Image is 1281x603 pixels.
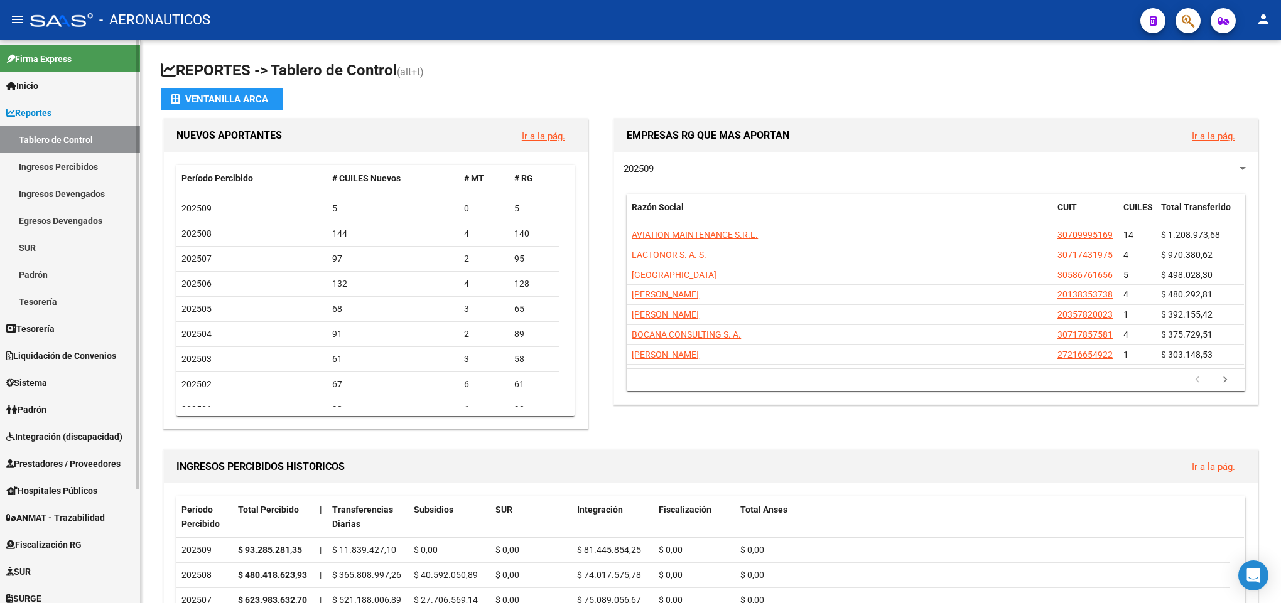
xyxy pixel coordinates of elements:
span: Sistema [6,376,47,390]
span: 4 [1123,289,1128,299]
datatable-header-cell: Total Transferido [1156,194,1244,235]
div: 4 [464,277,504,291]
div: 61 [514,377,554,392]
div: 3 [464,302,504,316]
span: # MT [464,173,484,183]
span: Período Percibido [181,173,253,183]
datatable-header-cell: Período Percibido [176,496,233,538]
span: $ 970.380,62 [1161,250,1213,260]
datatable-header-cell: Total Percibido [233,496,315,538]
div: 144 [332,227,454,241]
span: 202507 [181,253,212,264]
datatable-header-cell: # CUILES Nuevos [327,165,459,192]
a: Ir a la pág. [1192,131,1235,142]
span: $ 498.028,30 [1161,270,1213,280]
span: 202504 [181,329,212,339]
span: 4 [1123,329,1128,339]
datatable-header-cell: Razón Social [627,194,1052,235]
span: ANMAT - Trazabilidad [6,511,105,525]
div: 202509 [181,543,228,557]
div: 58 [514,352,554,366]
span: 30586761656 [1057,270,1113,280]
button: Ir a la pág. [1182,124,1245,147]
span: Razón Social [632,202,684,212]
span: 20357820023 [1057,309,1113,319]
div: 0 [464,201,504,216]
span: Prestadores / Proveedores [6,457,121,471]
datatable-header-cell: CUIT [1052,194,1118,235]
span: $ 303.148,53 [1161,350,1213,360]
span: $ 0,00 [414,545,438,555]
span: Padrón [6,403,46,417]
datatable-header-cell: Transferencias Diarias [327,496,409,538]
span: 202502 [181,379,212,389]
datatable-header-cell: # MT [459,165,509,192]
span: BOCANA CONSULTING S. A. [632,329,741,339]
span: SUR [495,504,512,515]
span: Firma Express [6,52,72,66]
span: 202509 [181,203,212,213]
span: NUEVOS APORTANTES [176,129,282,141]
span: [PERSON_NAME] [632,309,699,319]
span: Subsidios [414,504,453,515]
span: 14 [1123,230,1133,240]
span: | [320,570,322,580]
span: AVIATION MAINTENANCE S.R.L. [632,230,758,240]
span: Liquidación de Convenios [6,349,116,363]
span: 202506 [181,279,212,289]
div: 65 [514,302,554,316]
div: 6 [464,377,504,392]
div: 92 [514,402,554,417]
a: Ir a la pág. [1192,461,1235,472]
span: 5 [1123,270,1128,280]
span: 1 [1123,309,1128,319]
datatable-header-cell: | [315,496,327,538]
span: Fiscalización [659,504,711,515]
span: - AERONAUTICOS [99,6,210,34]
span: Total Transferido [1161,202,1231,212]
datatable-header-cell: CUILES [1118,194,1156,235]
span: CUIT [1057,202,1077,212]
div: 67 [332,377,454,392]
mat-icon: person [1256,12,1271,27]
datatable-header-cell: Integración [572,496,654,538]
span: $ 480.292,81 [1161,289,1213,299]
div: 2 [464,252,504,266]
span: Integración (discapacidad) [6,430,122,444]
datatable-header-cell: Fiscalización [654,496,735,538]
span: Fiscalización RG [6,538,82,552]
div: 68 [332,302,454,316]
span: 27216654922 [1057,350,1113,360]
div: 98 [332,402,454,417]
div: 6 [464,402,504,417]
span: 4 [1123,250,1128,260]
span: 30717431975 [1057,250,1113,260]
div: 202508 [181,568,228,582]
span: 202509 [624,163,654,174]
span: Tesorería [6,322,55,336]
span: Transferencias Diarias [332,504,393,529]
div: 128 [514,277,554,291]
span: $ 0,00 [740,570,764,580]
span: $ 392.155,42 [1161,309,1213,319]
strong: $ 93.285.281,35 [238,545,302,555]
div: Open Intercom Messenger [1238,560,1268,590]
span: $ 0,00 [659,570,683,580]
span: LACTONOR S. A. S. [632,250,706,260]
span: [PERSON_NAME] [632,350,699,360]
a: go to previous page [1186,373,1209,387]
span: Inicio [6,79,38,93]
mat-icon: menu [10,12,25,27]
div: 3 [464,352,504,366]
span: $ 0,00 [659,545,683,555]
span: 20138353738 [1057,289,1113,299]
span: 30717857581 [1057,329,1113,339]
datatable-header-cell: Total Anses [735,496,1230,538]
span: Reportes [6,106,51,120]
h1: REPORTES -> Tablero de Control [161,60,1261,82]
span: | [320,545,322,555]
span: 202508 [181,228,212,238]
span: 202505 [181,304,212,314]
div: 97 [332,252,454,266]
span: 202501 [181,404,212,414]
